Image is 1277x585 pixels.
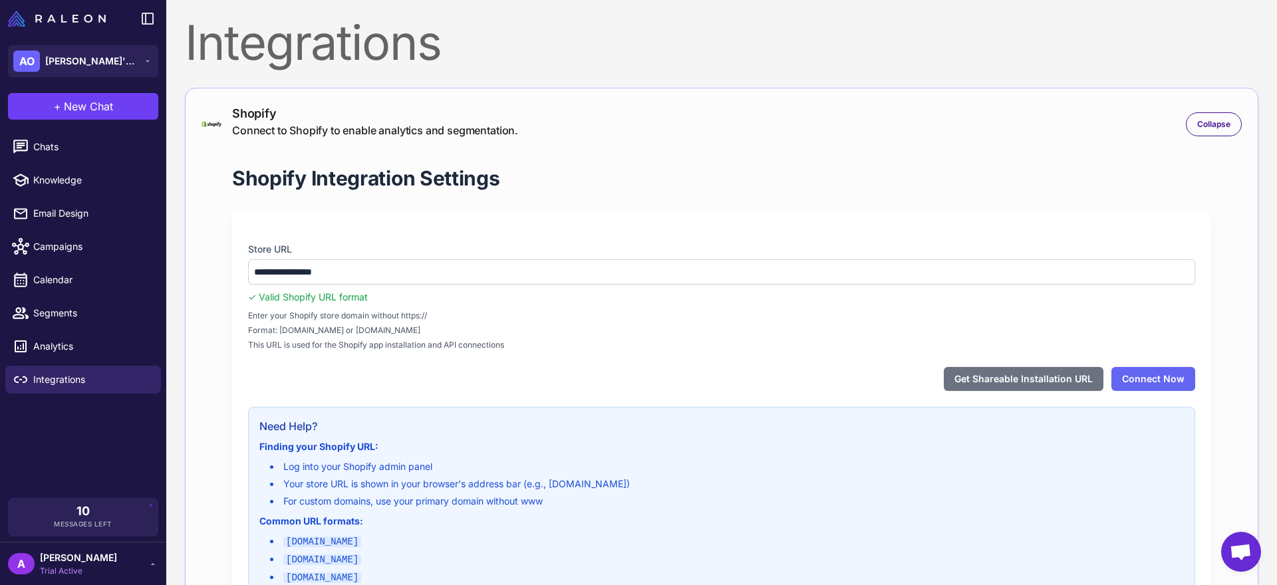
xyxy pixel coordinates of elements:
div: ✓ Valid Shopify URL format [248,290,1195,304]
li: Your store URL is shown in your browser's address bar (e.g., [DOMAIN_NAME]) [270,477,1184,491]
span: Trial Active [40,565,117,577]
span: Knowledge [33,173,150,187]
span: Format: [DOMAIN_NAME] or [DOMAIN_NAME] [248,324,1195,336]
li: For custom domains, use your primary domain without www [270,494,1184,509]
img: Raleon Logo [8,11,106,27]
button: +New Chat [8,93,158,120]
span: Email Design [33,206,150,221]
a: Analytics [5,332,161,360]
img: shopify-logo-primary-logo-456baa801ee66a0a435671082365958316831c9960c480451dd0330bcdae304f.svg [202,121,221,127]
a: Integrations [5,366,161,394]
a: Campaigns [5,233,161,261]
a: Email Design [5,199,161,227]
code: [DOMAIN_NAME] [283,554,361,565]
li: Log into your Shopify admin panel [270,459,1184,474]
span: Collapse [1197,118,1230,130]
div: A [8,553,35,574]
span: This URL is used for the Shopify app installation and API connections [248,339,1195,351]
span: Campaigns [33,239,150,254]
a: Raleon Logo [8,11,111,27]
h3: Need Help? [259,418,1184,434]
strong: Common URL formats: [259,515,363,526]
span: Messages Left [54,519,112,529]
code: [DOMAIN_NAME] [283,572,361,583]
span: New Chat [64,98,113,114]
label: Store URL [248,242,1195,257]
span: Chats [33,140,150,154]
strong: Finding your Shopify URL: [259,441,378,452]
button: Connect Now [1111,367,1195,391]
span: Analytics [33,339,150,354]
span: 10 [76,505,90,517]
span: [PERSON_NAME] [40,550,117,565]
span: Segments [33,306,150,320]
span: Enter your Shopify store domain without https:// [248,310,1195,322]
a: Knowledge [5,166,161,194]
code: [DOMAIN_NAME] [283,536,361,547]
div: Connect to Shopify to enable analytics and segmentation. [232,122,518,138]
h1: Shopify Integration Settings [232,165,500,191]
span: Integrations [33,372,150,387]
span: Calendar [33,273,150,287]
div: Shopify [232,104,518,122]
span: [PERSON_NAME]'s Organization [45,54,138,68]
span: + [54,98,61,114]
a: Calendar [5,266,161,294]
button: Get Shareable Installation URL [944,367,1103,391]
div: Open chat [1221,532,1261,572]
button: AO[PERSON_NAME]'s Organization [8,45,158,77]
a: Segments [5,299,161,327]
div: AO [13,51,40,72]
a: Chats [5,133,161,161]
div: Integrations [185,19,1258,66]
